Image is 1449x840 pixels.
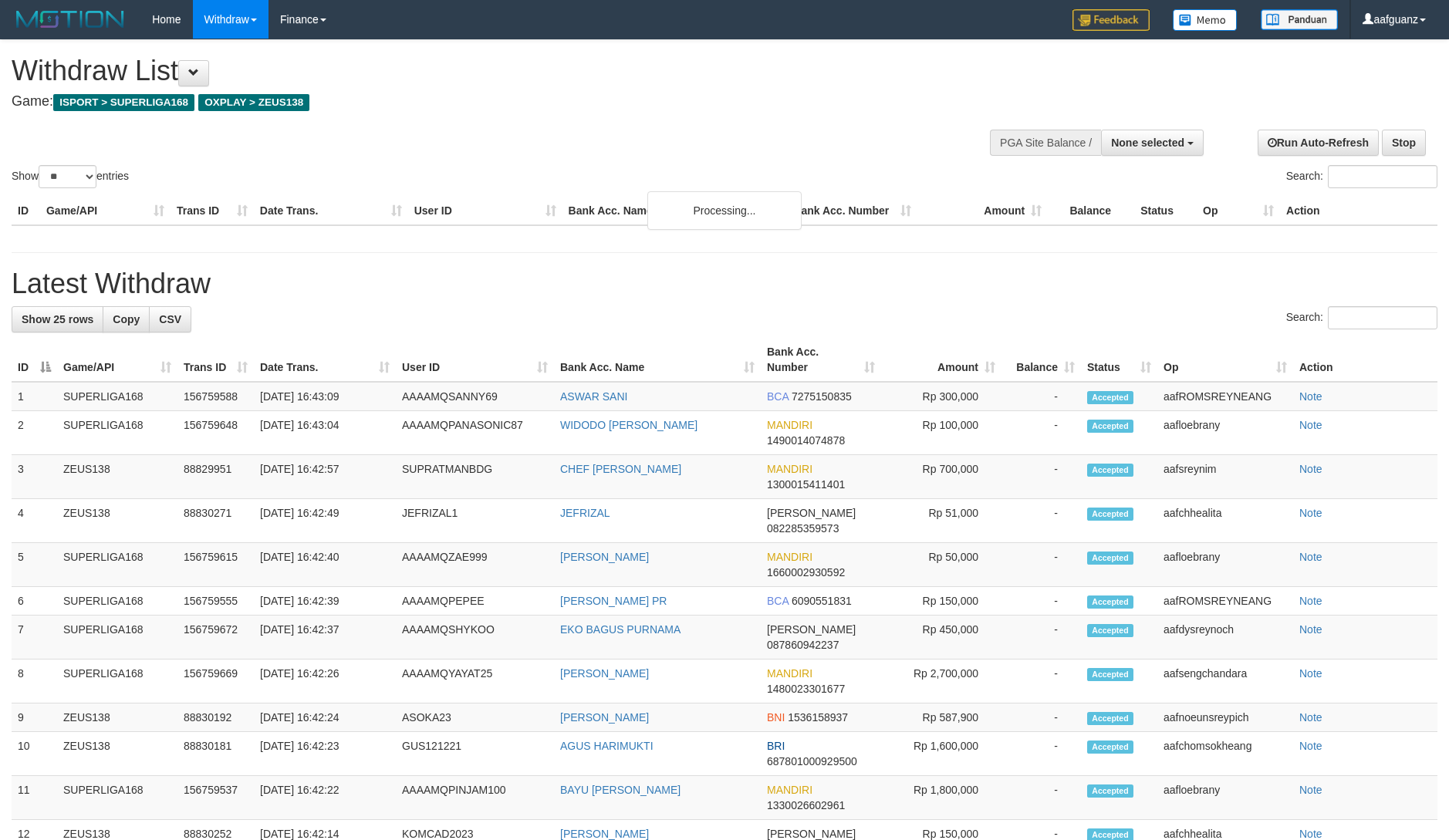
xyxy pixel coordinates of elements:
[1299,667,1322,680] a: Note
[562,197,788,225] th: Bank Acc. Name
[177,660,254,703] td: 156759669
[787,197,917,225] th: Bank Acc. Number
[560,595,667,607] a: [PERSON_NAME] PR
[1001,382,1081,411] td: -
[396,616,554,660] td: AAAAMQSHYKOO
[1299,828,1322,840] a: Note
[396,587,554,616] td: AAAAMQPEPEE
[254,499,396,543] td: [DATE] 16:42:49
[560,740,654,752] a: AGUS HARIMUKTI
[767,419,812,431] span: MANDIRI
[254,543,396,587] td: [DATE] 16:42:40
[881,338,1001,382] th: Amount: activate to sort column ascending
[1261,9,1338,30] img: panduan.png
[560,623,681,636] a: EKO BAGUS PURNAMA
[396,499,554,543] td: JEFRIZAL1
[1081,338,1157,382] th: Status: activate to sort column ascending
[12,306,103,332] a: Show 25 rows
[113,313,140,326] span: Copy
[177,703,254,732] td: 88830192
[177,587,254,616] td: 156759555
[1299,463,1322,475] a: Note
[1087,595,1133,609] span: Accepted
[1001,776,1081,820] td: -
[1299,784,1322,796] a: Note
[767,478,845,491] span: Copy 1300015411401 to clipboard
[767,507,856,519] span: [PERSON_NAME]
[1001,499,1081,543] td: -
[1048,197,1134,225] th: Balance
[560,390,627,403] a: ASWAR SANI
[12,732,57,776] td: 10
[767,667,812,680] span: MANDIRI
[53,94,194,111] span: ISPORT > SUPERLIGA168
[1157,338,1293,382] th: Op: activate to sort column ascending
[1087,464,1133,477] span: Accepted
[396,660,554,703] td: AAAAMQYAYAT25
[12,382,57,411] td: 1
[560,507,610,519] a: JEFRIZAL
[171,197,254,225] th: Trans ID
[917,197,1048,225] th: Amount
[57,660,177,703] td: SUPERLIGA168
[881,587,1001,616] td: Rp 150,000
[57,776,177,820] td: SUPERLIGA168
[1299,551,1322,563] a: Note
[1157,660,1293,703] td: aafsengchandara
[767,683,845,695] span: Copy 1480023301677 to clipboard
[1328,165,1437,188] input: Search:
[767,711,785,724] span: BNI
[1157,776,1293,820] td: aafloebrany
[1157,732,1293,776] td: aafchomsokheang
[1001,543,1081,587] td: -
[1087,668,1133,681] span: Accepted
[177,776,254,820] td: 156759537
[12,56,951,86] h1: Withdraw List
[554,338,761,382] th: Bank Acc. Name: activate to sort column ascending
[767,566,845,579] span: Copy 1660002930592 to clipboard
[1382,130,1426,156] a: Stop
[12,776,57,820] td: 11
[1299,623,1322,636] a: Note
[881,543,1001,587] td: Rp 50,000
[1157,543,1293,587] td: aafloebrany
[560,667,649,680] a: [PERSON_NAME]
[881,616,1001,660] td: Rp 450,000
[881,411,1001,455] td: Rp 100,000
[881,382,1001,411] td: Rp 300,000
[57,338,177,382] th: Game/API: activate to sort column ascending
[560,419,697,431] a: WIDODO [PERSON_NAME]
[1157,455,1293,499] td: aafsreynim
[767,522,839,535] span: Copy 082285359573 to clipboard
[12,411,57,455] td: 2
[1111,137,1184,149] span: None selected
[12,197,40,225] th: ID
[22,313,93,326] span: Show 25 rows
[177,732,254,776] td: 88830181
[40,197,171,225] th: Game/API
[103,306,150,332] a: Copy
[767,740,785,752] span: BRI
[254,338,396,382] th: Date Trans.: activate to sort column ascending
[1299,507,1322,519] a: Note
[767,828,856,840] span: [PERSON_NAME]
[1258,130,1379,156] a: Run Auto-Refresh
[788,711,848,724] span: Copy 1536158937 to clipboard
[254,587,396,616] td: [DATE] 16:42:39
[881,732,1001,776] td: Rp 1,600,000
[1087,712,1133,725] span: Accepted
[1286,306,1437,329] label: Search:
[198,94,309,111] span: OXPLAY > ZEUS138
[12,616,57,660] td: 7
[177,499,254,543] td: 88830271
[792,390,852,403] span: Copy 7275150835 to clipboard
[57,499,177,543] td: ZEUS138
[177,338,254,382] th: Trans ID: activate to sort column ascending
[254,382,396,411] td: [DATE] 16:43:09
[12,587,57,616] td: 6
[396,411,554,455] td: AAAAMQPANASONIC87
[1299,711,1322,724] a: Note
[767,463,812,475] span: MANDIRI
[560,551,649,563] a: [PERSON_NAME]
[767,755,857,767] span: Copy 687801000929500 to clipboard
